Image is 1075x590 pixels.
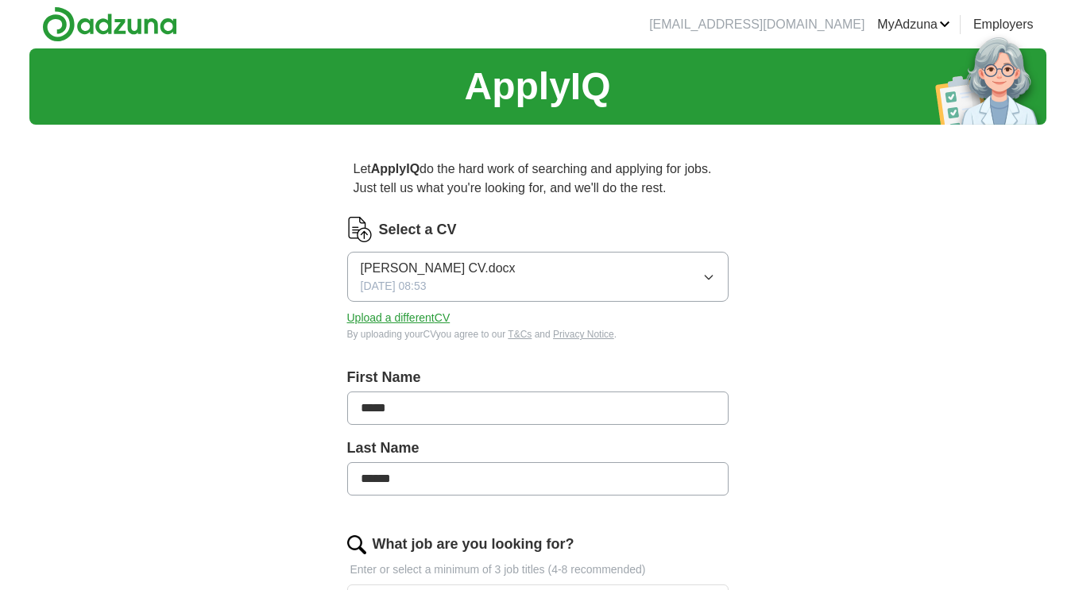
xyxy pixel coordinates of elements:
[371,162,420,175] strong: ApplyIQ
[347,535,366,554] img: search.png
[379,219,457,241] label: Select a CV
[649,15,864,34] li: [EMAIL_ADDRESS][DOMAIN_NAME]
[373,534,574,555] label: What job are you looking for?
[347,217,373,242] img: CV Icon
[508,329,532,340] a: T&Cs
[553,329,614,340] a: Privacy Notice
[347,153,729,204] p: Let do the hard work of searching and applying for jobs. Just tell us what you're looking for, an...
[42,6,177,42] img: Adzuna logo
[361,278,427,295] span: [DATE] 08:53
[347,367,729,388] label: First Name
[464,58,610,115] h1: ApplyIQ
[347,327,729,341] div: By uploading your CV you agree to our and .
[347,561,729,578] p: Enter or select a minimum of 3 job titles (4-8 recommended)
[347,310,450,326] button: Upload a differentCV
[347,252,729,302] button: [PERSON_NAME] CV.docx[DATE] 08:53
[973,15,1034,34] a: Employers
[877,15,950,34] a: MyAdzuna
[347,438,729,459] label: Last Name
[361,259,516,278] span: [PERSON_NAME] CV.docx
